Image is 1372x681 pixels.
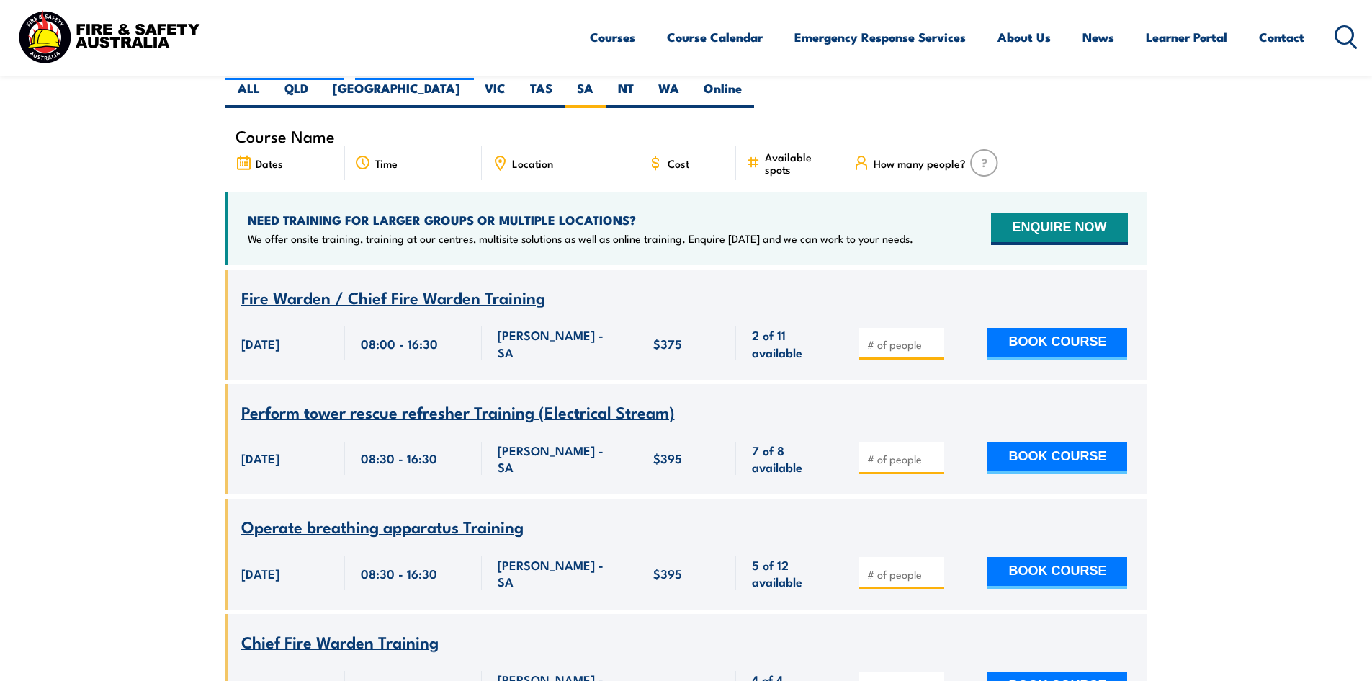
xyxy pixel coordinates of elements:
[867,452,939,466] input: # of people
[606,80,646,108] label: NT
[241,404,675,422] a: Perform tower rescue refresher Training (Electrical Stream)
[565,80,606,108] label: SA
[987,328,1127,360] button: BOOK COURSE
[225,80,272,108] label: ALL
[518,80,565,108] label: TAS
[1259,18,1304,56] a: Contact
[653,565,682,582] span: $395
[498,556,622,590] span: [PERSON_NAME] - SA
[987,442,1127,474] button: BOOK COURSE
[752,442,828,476] span: 7 of 8 available
[361,450,437,466] span: 08:30 - 16:30
[1146,18,1227,56] a: Learner Portal
[752,556,828,590] span: 5 of 12 available
[248,231,913,246] p: We offer onsite training, training at our centres, multisite solutions as well as online training...
[867,337,939,352] input: # of people
[765,151,833,175] span: Available spots
[590,18,635,56] a: Courses
[236,130,335,142] span: Course Name
[752,326,828,360] span: 2 of 11 available
[320,80,472,108] label: [GEOGRAPHIC_DATA]
[241,450,279,466] span: [DATE]
[498,326,622,360] span: [PERSON_NAME] - SA
[241,518,524,536] a: Operate breathing apparatus Training
[241,514,524,538] span: Operate breathing apparatus Training
[653,450,682,466] span: $395
[653,335,682,352] span: $375
[272,80,320,108] label: QLD
[241,633,439,651] a: Chief Fire Warden Training
[987,557,1127,589] button: BOOK COURSE
[997,18,1051,56] a: About Us
[241,399,675,424] span: Perform tower rescue refresher Training (Electrical Stream)
[241,289,545,307] a: Fire Warden / Chief Fire Warden Training
[241,285,545,309] span: Fire Warden / Chief Fire Warden Training
[256,157,283,169] span: Dates
[512,157,553,169] span: Location
[241,629,439,654] span: Chief Fire Warden Training
[472,80,518,108] label: VIC
[241,335,279,352] span: [DATE]
[375,157,398,169] span: Time
[241,565,279,582] span: [DATE]
[691,80,754,108] label: Online
[867,567,939,582] input: # of people
[361,335,438,352] span: 08:00 - 16:30
[667,18,763,56] a: Course Calendar
[668,157,689,169] span: Cost
[991,213,1127,245] button: ENQUIRE NOW
[874,157,966,169] span: How many people?
[1082,18,1114,56] a: News
[794,18,966,56] a: Emergency Response Services
[498,442,622,476] span: [PERSON_NAME] - SA
[361,565,437,582] span: 08:30 - 16:30
[248,212,913,228] h4: NEED TRAINING FOR LARGER GROUPS OR MULTIPLE LOCATIONS?
[646,80,691,108] label: WA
